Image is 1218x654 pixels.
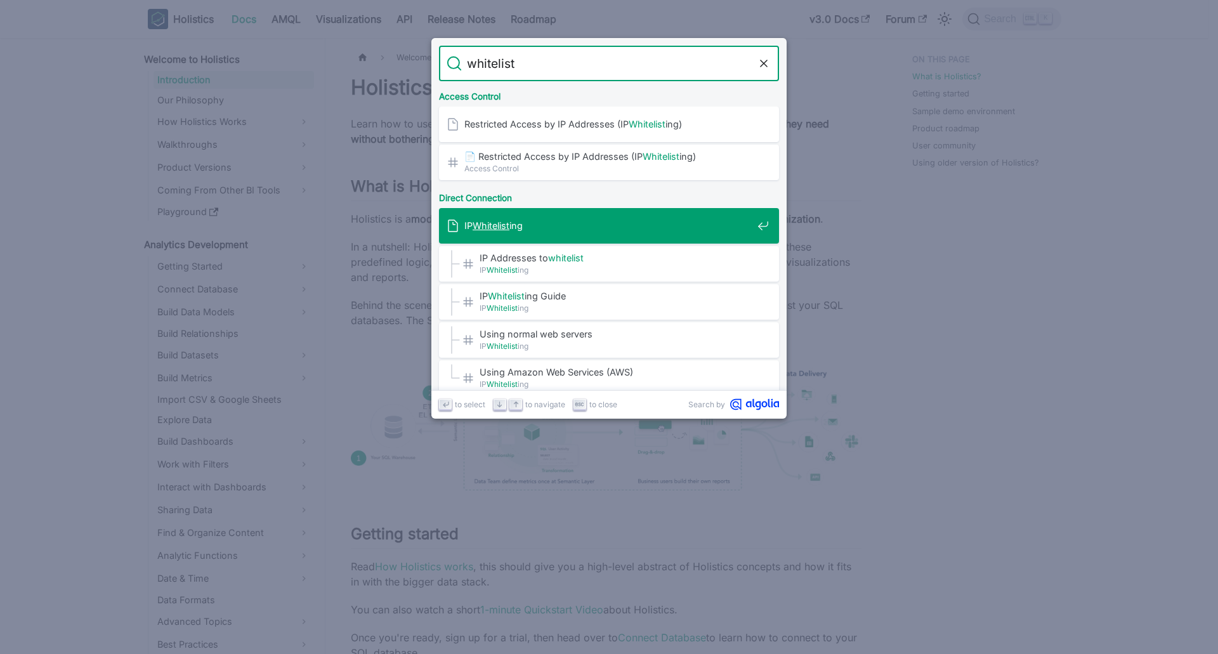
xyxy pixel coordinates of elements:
[629,119,665,129] mark: Whitelist
[495,400,504,409] svg: Arrow down
[688,398,779,410] a: Search byAlgolia
[480,340,752,352] span: IP ing
[487,341,518,351] mark: Whitelist
[439,208,779,244] a: IPWhitelisting
[439,145,779,180] a: 📄️ Restricted Access by IP Addresses (IPWhitelisting)Access Control
[480,252,752,264] span: IP Addresses to ​
[439,284,779,320] a: IPWhitelisting Guide​IPWhitelisting
[525,398,565,410] span: to navigate
[464,150,752,162] span: 📄️ Restricted Access by IP Addresses (IP ing)
[480,328,752,340] span: Using normal web servers​
[488,291,525,301] mark: Whitelist
[575,400,584,409] svg: Escape key
[487,265,518,275] mark: Whitelist
[511,400,521,409] svg: Arrow up
[455,398,485,410] span: to select
[436,81,782,107] div: Access Control
[688,398,725,410] span: Search by
[730,398,779,410] svg: Algolia
[464,162,752,174] span: Access Control
[487,379,518,389] mark: Whitelist
[480,264,752,276] span: IP ing
[480,378,752,390] span: IP ing
[548,252,584,263] mark: whitelist
[436,183,782,208] div: Direct Connection
[480,290,752,302] span: IP ing Guide​
[643,151,679,162] mark: Whitelist
[462,46,756,81] input: Search docs
[487,303,518,313] mark: Whitelist
[439,107,779,142] a: Restricted Access by IP Addresses (IPWhitelisting)
[464,219,752,232] span: IP ing
[589,398,617,410] span: to close
[480,366,752,378] span: Using Amazon Web Services (AWS)​
[480,302,752,314] span: IP ing
[441,400,450,409] svg: Enter key
[439,360,779,396] a: Using Amazon Web Services (AWS)​IPWhitelisting
[756,56,771,71] button: Clear the query
[439,322,779,358] a: Using normal web servers​IPWhitelisting
[439,246,779,282] a: IP Addresses towhitelist​IPWhitelisting
[473,220,509,231] mark: Whitelist
[464,118,752,130] span: Restricted Access by IP Addresses (IP ing)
